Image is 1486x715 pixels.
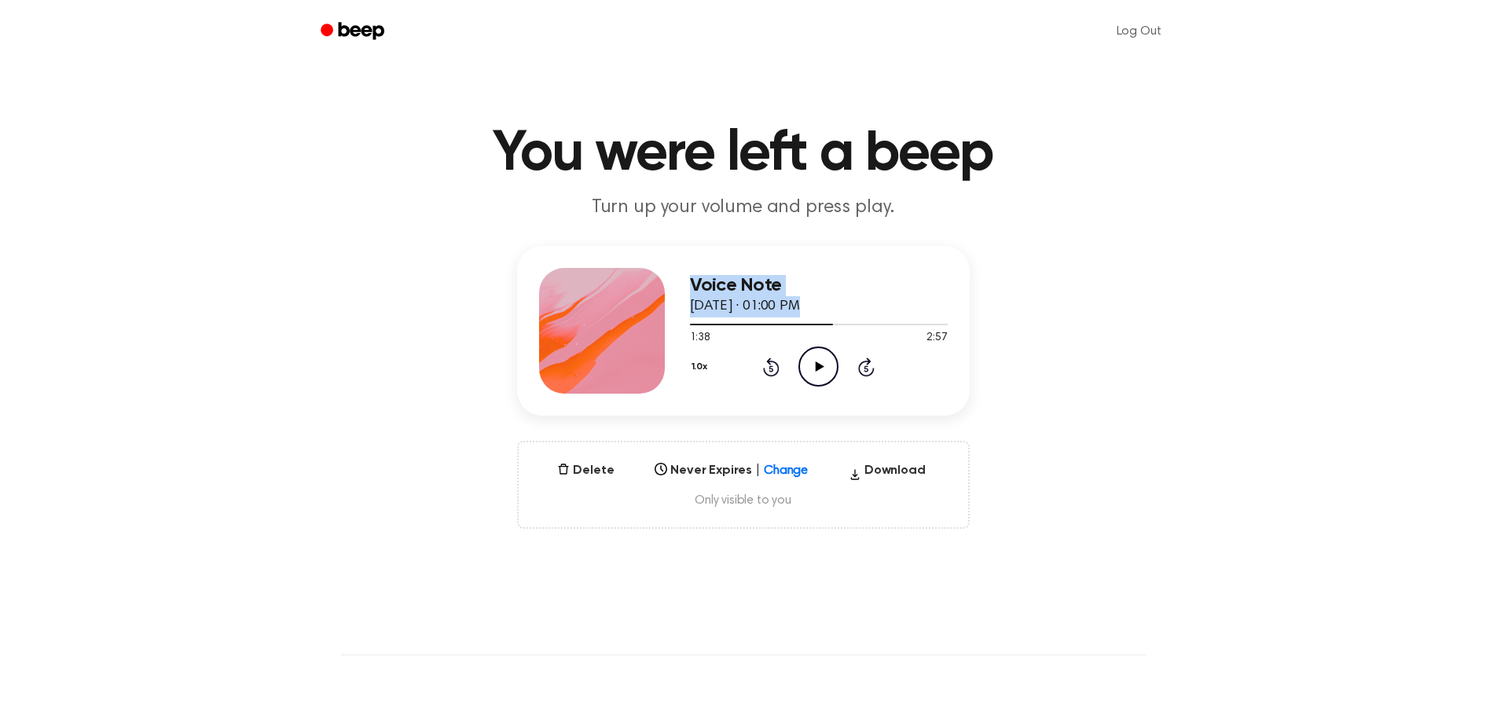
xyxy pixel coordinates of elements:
button: Download [842,461,932,486]
span: Only visible to you [538,493,949,508]
a: Log Out [1101,13,1177,50]
a: Beep [310,16,398,47]
button: Delete [551,461,620,480]
p: Turn up your volume and press play. [442,195,1045,221]
h1: You were left a beep [341,126,1146,182]
h3: Voice Note [690,275,948,296]
span: 1:38 [690,330,710,346]
span: [DATE] · 01:00 PM [690,299,800,313]
button: 1.0x [690,354,714,380]
span: 2:57 [926,330,947,346]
